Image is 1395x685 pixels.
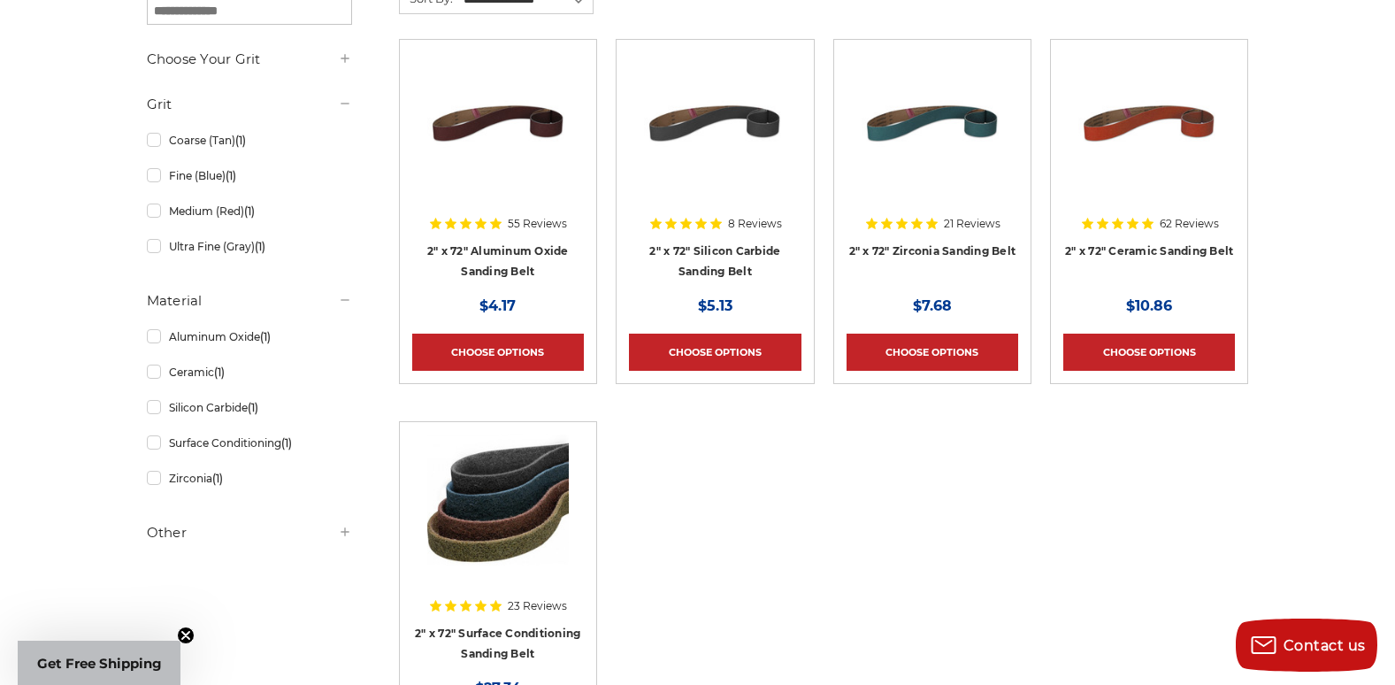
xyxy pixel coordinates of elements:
span: 62 Reviews [1160,219,1219,229]
span: (1) [235,134,246,147]
span: $7.68 [913,297,952,314]
span: 8 Reviews [728,219,782,229]
a: 2" x 72" Ceramic Sanding Belt [1065,244,1233,258]
a: Silicon Carbide [147,392,352,423]
a: Choose Options [1063,334,1235,371]
a: 2" x 72" Aluminum Oxide Pipe Sanding Belt [412,52,584,224]
span: $5.13 [698,297,732,314]
span: Get Free Shipping [37,655,162,672]
a: 2" x 72" Surface Conditioning Sanding Belt [415,627,580,660]
a: Aluminum Oxide [147,321,352,352]
a: Choose Options [412,334,584,371]
img: 2" x 72" Silicon Carbide File Belt [644,52,786,194]
img: 2"x72" Surface Conditioning Sanding Belts [427,435,569,576]
a: 2" x 72" Aluminum Oxide Sanding Belt [427,244,569,278]
a: Choose Options [847,334,1018,371]
img: 2" x 72" Aluminum Oxide Pipe Sanding Belt [427,52,569,194]
a: 2" x 72" Zirconia Sanding Belt [849,244,1016,258]
span: $10.86 [1126,297,1172,314]
span: 55 Reviews [508,219,567,229]
a: Fine (Blue) [147,160,352,191]
a: 2" x 72" Silicon Carbide File Belt [629,52,801,224]
span: (1) [281,436,292,450]
a: Choose Options [629,334,801,371]
span: (1) [214,366,225,379]
h5: Other [147,522,352,543]
span: (1) [244,204,255,218]
button: Close teaser [177,627,195,644]
span: (1) [226,169,236,182]
a: Zirconia [147,463,352,494]
h5: Choose Your Grit [147,49,352,70]
span: 21 Reviews [944,219,1000,229]
a: Ceramic [147,357,352,388]
h5: Grit [147,94,352,115]
span: Contact us [1284,637,1366,654]
span: (1) [248,401,258,414]
h5: Material [147,290,352,312]
a: 2" x 72" Silicon Carbide Sanding Belt [649,244,780,278]
span: (1) [212,472,223,485]
img: 2" x 72" Zirconia Pipe Sanding Belt [862,52,1003,194]
span: 23 Reviews [508,601,567,612]
button: Contact us [1236,619,1377,672]
a: 2" x 72" Ceramic Pipe Sanding Belt [1063,52,1235,224]
a: 2" x 72" Zirconia Pipe Sanding Belt [847,52,1018,224]
a: Medium (Red) [147,196,352,227]
span: (1) [255,240,265,253]
a: Ultra Fine (Gray) [147,231,352,262]
a: 2"x72" Surface Conditioning Sanding Belts [412,435,584,606]
span: (1) [260,330,271,343]
a: Surface Conditioning [147,427,352,458]
img: 2" x 72" Ceramic Pipe Sanding Belt [1078,52,1220,194]
div: Get Free ShippingClose teaser [18,641,180,685]
a: Coarse (Tan) [147,125,352,156]
span: $4.17 [479,297,516,314]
